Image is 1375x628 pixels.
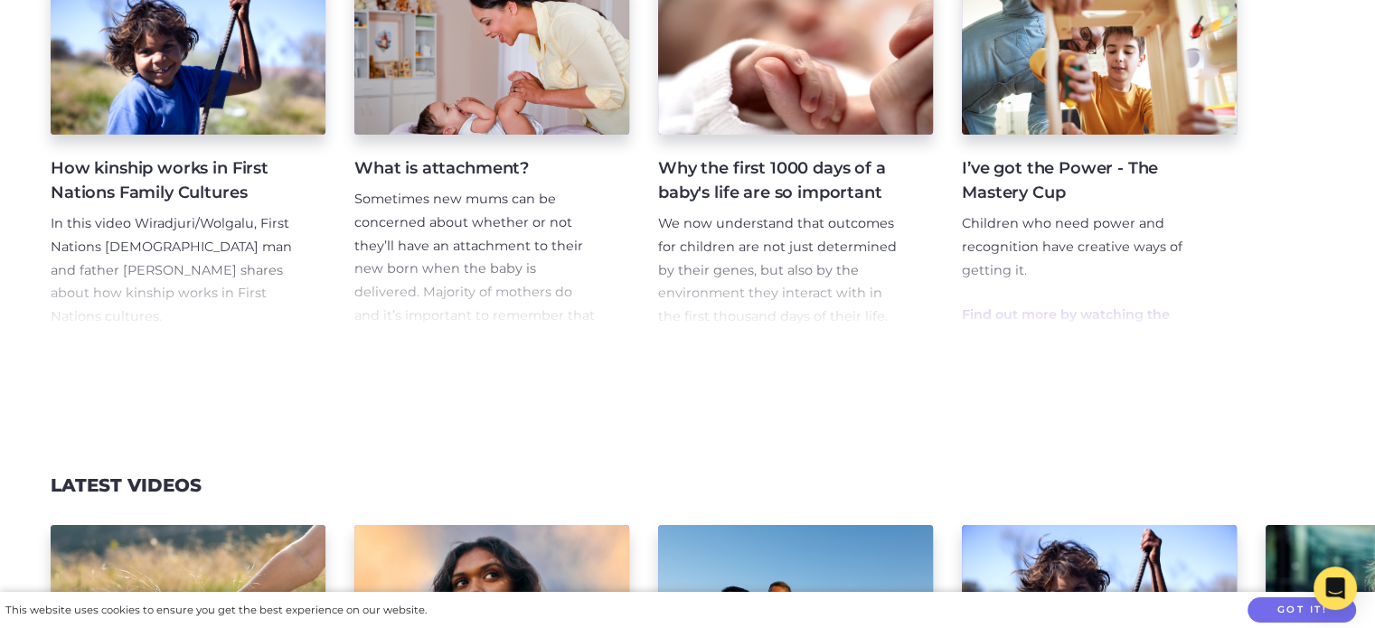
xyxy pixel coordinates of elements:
div: This website uses cookies to ensure you get the best experience on our website. [5,601,427,620]
h3: Latest Videos [51,474,202,496]
p: Children who need power and recognition have creative ways of getting it. [962,212,1208,283]
p: In this video Wiradjuri/Wolgalu, First Nations [DEMOGRAPHIC_DATA] man and father [PERSON_NAME] sh... [51,212,297,330]
span: We now understand that outcomes for children are not just determined by their genes, but also by ... [658,215,897,395]
h4: I’ve got the Power - The Mastery Cup [962,156,1208,205]
button: Got it! [1248,597,1356,623]
span: Sometimes new mums can be concerned about whether or not they’ll have an attachment to their new ... [354,191,595,394]
h4: How kinship works in First Nations Family Cultures [51,156,297,205]
h4: What is attachment? [354,156,600,181]
div: Open Intercom Messenger [1314,567,1357,610]
h4: Why the first 1000 days of a baby's life are so important [658,156,904,205]
a: Find out more by watching the ‘Guiding Behaviour with the Phoenix Cups’ course here. [962,306,1170,370]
